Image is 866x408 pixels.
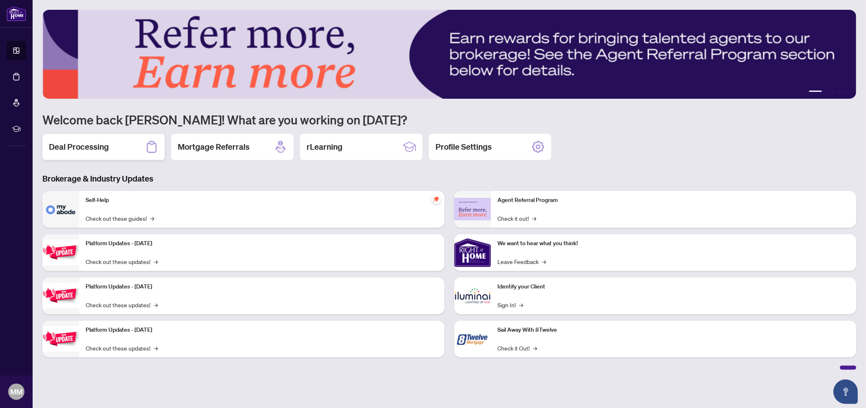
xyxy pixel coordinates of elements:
[809,91,822,94] button: 1
[154,257,158,266] span: →
[86,326,438,335] p: Platform Updates - [DATE]
[86,282,438,291] p: Platform Updates - [DATE]
[454,321,491,357] img: Sail Away With 8Twelve
[154,300,158,309] span: →
[49,141,109,153] h2: Deal Processing
[178,141,250,153] h2: Mortgage Referrals
[150,214,154,223] span: →
[42,112,856,127] h1: Welcome back [PERSON_NAME]! What are you working on [DATE]?
[42,239,79,265] img: Platform Updates - July 21, 2025
[454,277,491,314] img: Identify your Client
[497,326,850,335] p: Sail Away With 8Twelve
[497,239,850,248] p: We want to hear what you think!
[519,300,523,309] span: →
[431,194,441,204] span: pushpin
[42,191,79,228] img: Self-Help
[838,91,842,94] button: 4
[533,344,537,353] span: →
[833,379,858,404] button: Open asap
[832,91,835,94] button: 3
[154,344,158,353] span: →
[86,300,158,309] a: Check out these updates!→
[497,300,523,309] a: Sign In!→
[454,234,491,271] img: We want to hear what you think!
[42,326,79,352] img: Platform Updates - June 23, 2025
[42,283,79,308] img: Platform Updates - July 8, 2025
[845,91,848,94] button: 5
[86,344,158,353] a: Check out these updates!→
[86,214,154,223] a: Check out these guides!→
[42,10,856,99] img: Slide 0
[497,257,546,266] a: Leave Feedback→
[86,239,438,248] p: Platform Updates - [DATE]
[86,257,158,266] a: Check out these updates!→
[497,214,536,223] a: Check it out!→
[532,214,536,223] span: →
[10,386,22,397] span: MM
[86,196,438,205] p: Self-Help
[307,141,342,153] h2: rLearning
[497,196,850,205] p: Agent Referral Program
[825,91,828,94] button: 2
[542,257,546,266] span: →
[497,344,537,353] a: Check it Out!→
[497,282,850,291] p: Identify your Client
[454,198,491,220] img: Agent Referral Program
[42,173,856,184] h3: Brokerage & Industry Updates
[7,6,26,21] img: logo
[435,141,492,153] h2: Profile Settings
